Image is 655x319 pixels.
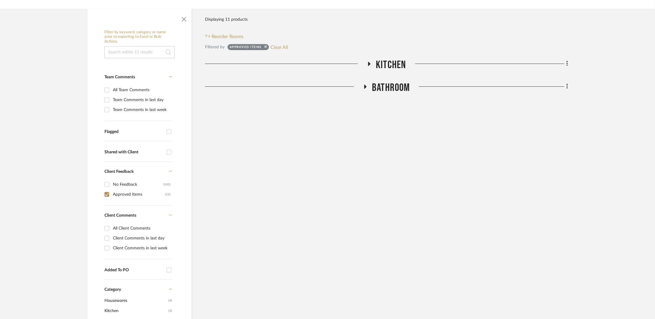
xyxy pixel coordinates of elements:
div: Team Comments in last day [113,95,171,105]
div: No Feedback [113,180,163,189]
div: Client Comments in last week [113,243,171,253]
span: Reorder Rooms [212,33,244,40]
div: Client Comments in last day [113,233,171,243]
div: Approved Items [113,190,165,199]
div: All Team Comments [113,85,171,95]
span: (4) [168,296,172,305]
h6: Filter by keyword, category or name prior to exporting to Excel or Bulk Actions [104,30,175,44]
button: Clear All [270,43,288,51]
span: Bathroom [372,81,410,94]
div: Approved Items [230,45,261,51]
div: Team Comments in last week [113,105,171,115]
div: Flagged [104,129,164,134]
span: Category [104,287,121,292]
div: All Client Comments [113,224,171,233]
div: Shared with Client [104,150,164,155]
span: Kitchen [376,59,406,71]
span: Kitchen [104,306,167,316]
div: Added To PO [104,268,164,273]
input: Search within 11 results [104,46,175,58]
span: Client Comments [104,213,136,218]
button: Close [178,12,190,24]
div: (141) [163,180,171,189]
div: Displaying 11 products [205,14,248,26]
span: (3) [168,306,172,316]
span: Housewares [104,296,167,306]
span: Client Feedback [104,170,134,174]
div: (11) [165,190,171,199]
button: Reorder Rooms [205,33,244,40]
div: Filtered by [205,44,225,50]
span: Team Comments [104,75,135,79]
